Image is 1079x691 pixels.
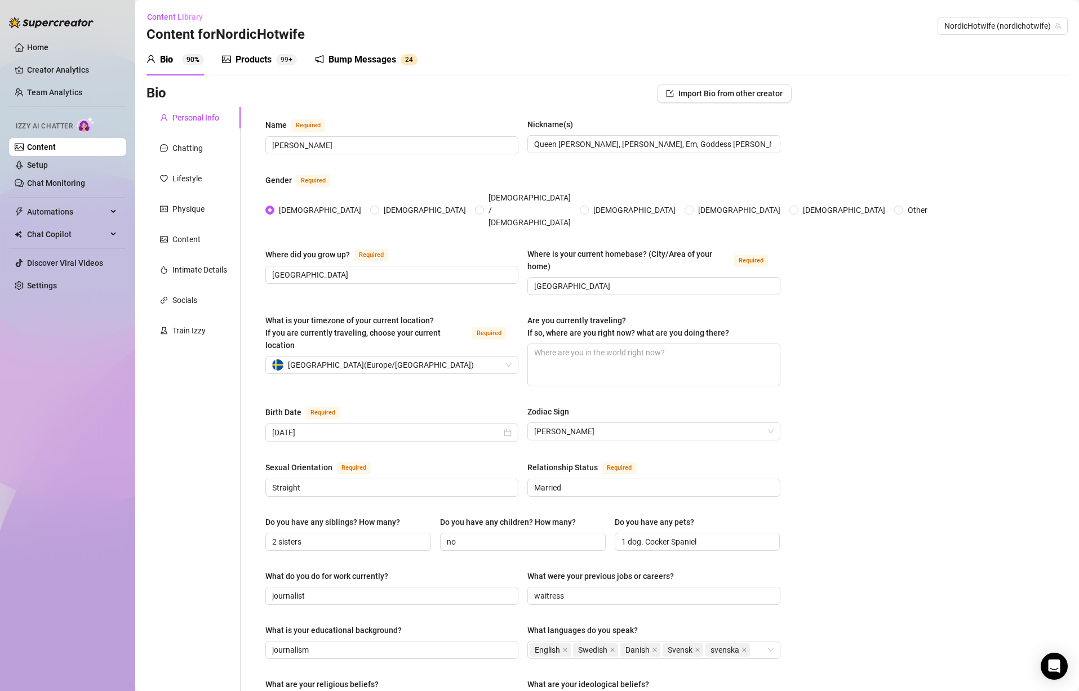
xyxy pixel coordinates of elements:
span: NordicHotwife (nordichotwife) [944,17,1061,34]
span: Required [354,249,388,261]
input: Do you have any pets? [621,536,771,548]
div: Where did you grow up? [265,248,350,261]
span: heart [160,175,168,182]
span: notification [315,55,324,64]
img: logo-BBDzfeDw.svg [9,17,94,28]
div: Bio [160,53,173,66]
label: What were your previous jobs or careers? [527,570,682,582]
span: svenska [705,643,750,657]
div: Lifestyle [172,172,202,185]
div: Nickname(s) [527,118,573,131]
div: Intimate Details [172,264,227,276]
span: Automations [27,203,107,221]
span: Required [602,462,636,474]
div: Products [236,53,272,66]
span: Swedish [573,643,618,657]
input: What is your educational background? [272,644,509,656]
input: Where did you grow up? [272,269,509,281]
input: Name [272,139,509,151]
span: Required [734,255,768,267]
span: Danish [620,643,660,657]
span: Svensk [663,643,703,657]
span: [DEMOGRAPHIC_DATA] / [DEMOGRAPHIC_DATA] [484,191,575,229]
a: Chat Monitoring [27,179,85,188]
span: import [666,90,674,97]
span: Danish [625,644,650,656]
span: Required [337,462,371,474]
span: picture [222,55,231,64]
input: What languages do you speak? [752,643,754,657]
div: Birth Date [265,406,301,418]
span: Required [291,119,325,132]
img: se [272,359,283,371]
span: message [160,144,168,152]
div: Sexual Orientation [265,461,332,474]
div: Do you have any siblings? How many? [265,516,400,528]
sup: 104 [276,54,297,65]
label: Zodiac Sign [527,405,577,418]
span: experiment [160,327,168,335]
span: close [562,647,568,653]
a: Team Analytics [27,88,82,97]
div: Socials [172,294,197,306]
span: [DEMOGRAPHIC_DATA] [379,204,470,216]
a: Content [27,142,56,151]
div: Chatting [172,142,203,154]
span: [DEMOGRAPHIC_DATA] [274,204,366,216]
span: Import Bio from other creator [678,89,783,98]
div: What are your ideological beliefs? [527,678,649,690]
img: Chat Copilot [15,230,22,238]
div: Relationship Status [527,461,598,474]
label: What do you do for work currently? [265,570,396,582]
input: Do you have any children? How many? [447,536,597,548]
div: What were your previous jobs or careers? [527,570,674,582]
sup: 24 [401,54,418,65]
span: Required [306,407,340,419]
a: Settings [27,281,57,290]
span: svenska [711,644,739,656]
img: AI Chatter [77,117,95,133]
button: Content Library [146,8,212,26]
div: Zodiac Sign [527,405,569,418]
span: idcard [160,205,168,213]
span: close [741,647,747,653]
span: [DEMOGRAPHIC_DATA] [694,204,785,216]
a: Creator Analytics [27,61,117,79]
div: Name [265,119,287,131]
label: Do you have any children? How many? [440,516,584,528]
label: Nickname(s) [527,118,581,131]
div: Content [172,233,201,246]
span: Other [903,204,932,216]
sup: 90% [182,54,204,65]
input: Nickname(s) [534,138,771,150]
span: picture [160,235,168,243]
div: Do you have any pets? [615,516,694,528]
span: team [1055,23,1062,29]
input: What do you do for work currently? [272,590,509,602]
span: Leo [534,423,774,440]
span: Required [472,327,506,340]
span: close [695,647,700,653]
span: close [610,647,615,653]
input: What were your previous jobs or careers? [534,590,771,602]
label: What is your educational background? [265,624,410,636]
label: Do you have any pets? [615,516,702,528]
div: Open Intercom Messenger [1041,653,1068,680]
label: Sexual Orientation [265,461,383,474]
label: Name [265,118,338,132]
label: What languages do you speak? [527,624,646,636]
a: Discover Viral Videos [27,258,103,268]
input: Birth Date [272,426,501,439]
div: Personal Info [172,112,219,124]
span: Swedish [578,644,607,656]
button: Import Bio from other creator [657,84,792,102]
span: user [146,55,156,64]
h3: Content for NordicHotwife [146,26,305,44]
span: Content Library [147,12,203,21]
span: Are you currently traveling? If so, where are you right now? what are you doing there? [527,316,729,337]
div: What do you do for work currently? [265,570,388,582]
div: Do you have any children? How many? [440,516,576,528]
div: What is your educational background? [265,624,402,636]
a: Home [27,43,48,52]
label: Relationship Status [527,461,649,474]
